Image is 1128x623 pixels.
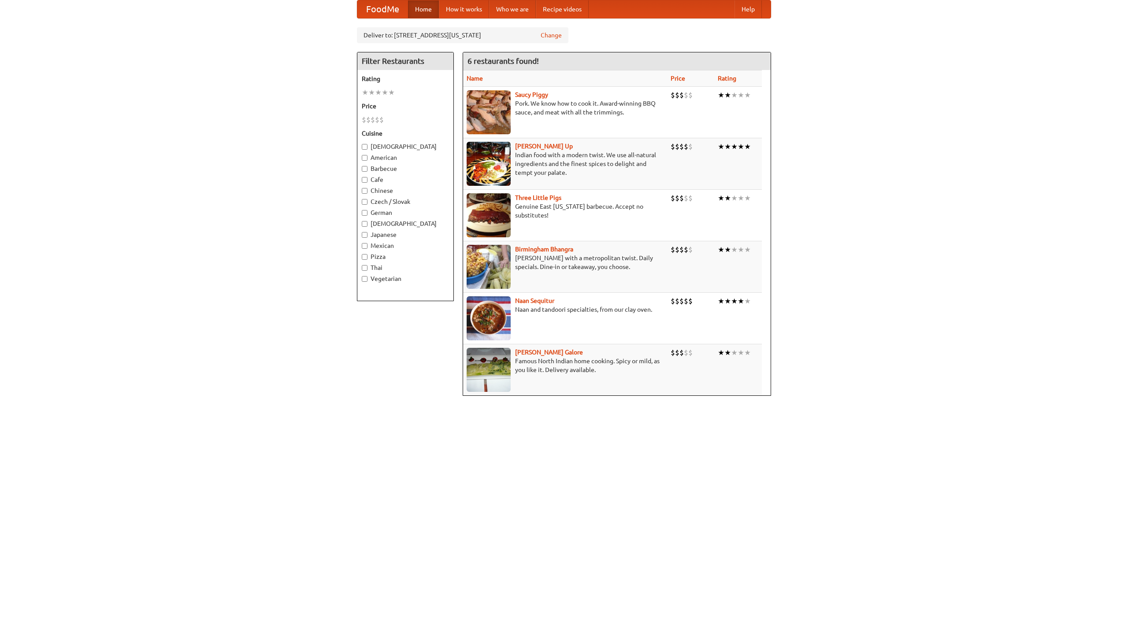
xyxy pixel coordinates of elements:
[718,90,724,100] li: ★
[679,142,684,151] li: $
[675,193,679,203] li: $
[675,142,679,151] li: $
[366,115,371,125] li: $
[362,155,367,161] input: American
[724,296,731,306] li: ★
[362,219,449,228] label: [DEMOGRAPHIC_DATA]
[467,193,511,237] img: littlepigs.jpg
[362,102,449,111] h5: Price
[362,243,367,249] input: Mexican
[362,177,367,183] input: Cafe
[362,166,367,172] input: Barbecue
[744,245,751,254] li: ★
[718,245,724,254] li: ★
[467,305,664,314] p: Naan and tandoori specialties, from our clay oven.
[731,90,738,100] li: ★
[379,115,384,125] li: $
[738,348,744,358] li: ★
[718,296,724,306] li: ★
[468,57,539,65] ng-pluralize: 6 restaurants found!
[744,348,751,358] li: ★
[671,90,675,100] li: $
[467,90,511,134] img: saucy.jpg
[724,245,731,254] li: ★
[684,90,688,100] li: $
[375,115,379,125] li: $
[718,348,724,358] li: ★
[362,164,449,173] label: Barbecue
[724,193,731,203] li: ★
[515,91,548,98] a: Saucy Piggy
[357,0,408,18] a: FoodMe
[362,188,367,194] input: Chinese
[744,142,751,151] li: ★
[738,193,744,203] li: ★
[515,194,561,201] a: Three Little Pigs
[362,186,449,195] label: Chinese
[738,90,744,100] li: ★
[718,142,724,151] li: ★
[735,0,762,18] a: Help
[688,348,693,358] li: $
[515,349,583,356] a: [PERSON_NAME] Galore
[515,297,554,304] a: Naan Sequitur
[362,175,449,184] label: Cafe
[744,90,751,100] li: ★
[688,245,693,254] li: $
[671,245,675,254] li: $
[362,197,449,206] label: Czech / Slovak
[362,252,449,261] label: Pizza
[731,193,738,203] li: ★
[375,88,382,97] li: ★
[731,296,738,306] li: ★
[362,115,366,125] li: $
[679,193,684,203] li: $
[467,99,664,117] p: Pork. We know how to cook it. Award-winning BBQ sauce, and meat with all the trimmings.
[467,254,664,271] p: [PERSON_NAME] with a metropolitan twist. Daily specials. Dine-in or takeaway, you choose.
[688,90,693,100] li: $
[362,199,367,205] input: Czech / Slovak
[731,348,738,358] li: ★
[362,129,449,138] h5: Cuisine
[362,230,449,239] label: Japanese
[675,348,679,358] li: $
[671,75,685,82] a: Price
[744,193,751,203] li: ★
[671,296,675,306] li: $
[362,232,367,238] input: Japanese
[439,0,489,18] a: How it works
[467,142,511,186] img: curryup.jpg
[362,210,367,216] input: German
[371,115,375,125] li: $
[467,202,664,220] p: Genuine East [US_STATE] barbecue. Accept no substitutes!
[744,296,751,306] li: ★
[362,274,449,283] label: Vegetarian
[679,245,684,254] li: $
[362,153,449,162] label: American
[671,348,675,358] li: $
[718,75,736,82] a: Rating
[671,142,675,151] li: $
[679,90,684,100] li: $
[357,27,568,43] div: Deliver to: [STREET_ADDRESS][US_STATE]
[515,246,573,253] b: Birmingham Bhangra
[675,245,679,254] li: $
[738,245,744,254] li: ★
[738,142,744,151] li: ★
[357,52,453,70] h4: Filter Restaurants
[362,263,449,272] label: Thai
[724,90,731,100] li: ★
[671,193,675,203] li: $
[738,296,744,306] li: ★
[515,143,573,150] a: [PERSON_NAME] Up
[467,75,483,82] a: Name
[684,245,688,254] li: $
[467,151,664,177] p: Indian food with a modern twist. We use all-natural ingredients and the finest spices to delight ...
[688,193,693,203] li: $
[362,276,367,282] input: Vegetarian
[724,142,731,151] li: ★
